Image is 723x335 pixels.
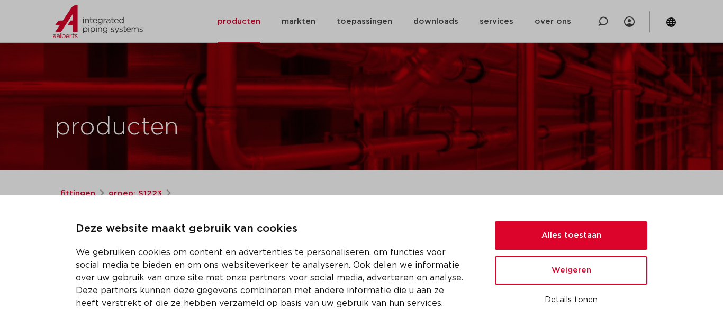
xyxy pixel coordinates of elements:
[60,187,95,200] a: fittingen
[495,256,647,285] button: Weigeren
[109,187,162,200] a: groep: S1223
[55,111,179,144] h1: producten
[76,221,469,238] p: Deze website maakt gebruik van cookies
[495,291,647,309] button: Details tonen
[76,246,469,310] p: We gebruiken cookies om content en advertenties te personaliseren, om functies voor social media ...
[495,221,647,250] button: Alles toestaan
